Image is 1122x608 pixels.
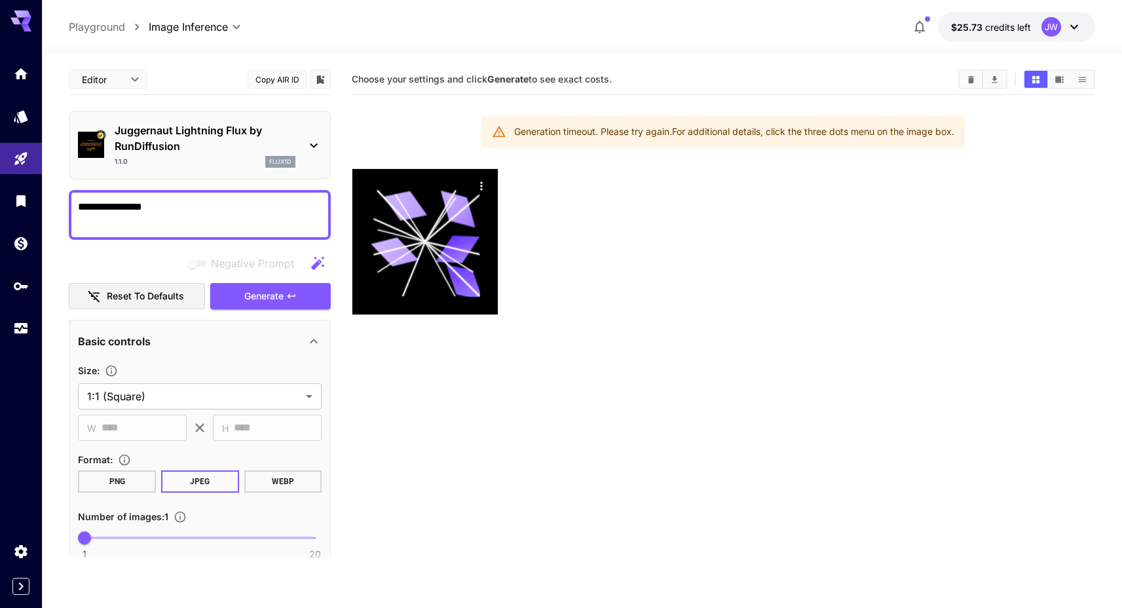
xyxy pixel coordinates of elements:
[13,66,29,82] div: Home
[210,283,331,310] button: Generate
[161,470,239,493] button: JPEG
[96,130,106,141] button: Certified Model – Vetted for best performance and includes a commercial license.
[185,255,305,271] span: Negative prompts are not compatible with the selected model.
[983,71,1006,88] button: Download All
[113,453,136,466] button: Choose the file format for the output image.
[13,320,29,337] div: Usage
[1071,71,1094,88] button: Show media in list view
[269,157,291,166] p: flux1d
[78,470,156,493] button: PNG
[115,157,128,166] p: 1.1.0
[472,176,492,195] div: Actions
[87,421,96,436] span: W
[960,71,982,88] button: Clear All
[211,256,294,271] span: Negative Prompt
[1024,71,1047,88] button: Show media in grid view
[13,193,29,209] div: Library
[69,19,125,35] a: Playground
[12,578,29,595] button: Expand sidebar
[78,365,100,376] span: Size :
[487,73,529,85] b: Generate
[244,288,284,305] span: Generate
[985,22,1031,33] span: credits left
[244,470,322,493] button: WEBP
[1048,71,1071,88] button: Show media in video view
[78,333,151,349] p: Basic controls
[69,19,149,35] nav: breadcrumb
[514,120,954,143] div: Generation timeout. Please try again. For additional details, click the three dots menu on the im...
[13,235,29,252] div: Wallet
[1023,69,1095,89] div: Show media in grid viewShow media in video viewShow media in list view
[951,22,985,33] span: $25.73
[78,454,113,465] span: Format :
[958,69,1007,89] div: Clear AllDownload All
[951,20,1031,34] div: $25.73262
[352,73,612,85] span: Choose your settings and click to see exact costs.
[78,117,322,173] div: Certified Model – Vetted for best performance and includes a commercial license.Juggernaut Lightn...
[69,283,205,310] button: Reset to defaults
[82,73,122,86] span: Editor
[222,421,229,436] span: H
[13,104,29,121] div: Models
[149,19,228,35] span: Image Inference
[13,146,29,162] div: Playground
[100,364,123,377] button: Adjust the dimensions of the generated image by specifying its width and height in pixels, or sel...
[938,12,1095,42] button: $25.73262JW
[78,326,322,357] div: Basic controls
[248,70,307,89] button: Copy AIR ID
[1041,17,1061,37] div: JW
[13,278,29,294] div: API Keys
[13,543,29,560] div: Settings
[314,71,326,87] button: Add to library
[115,123,295,154] p: Juggernaut Lightning Flux by RunDiffusion
[168,510,192,523] button: Specify how many images to generate in a single request. Each image generation will be charged se...
[78,511,168,522] span: Number of images : 1
[87,389,301,404] span: 1:1 (Square)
